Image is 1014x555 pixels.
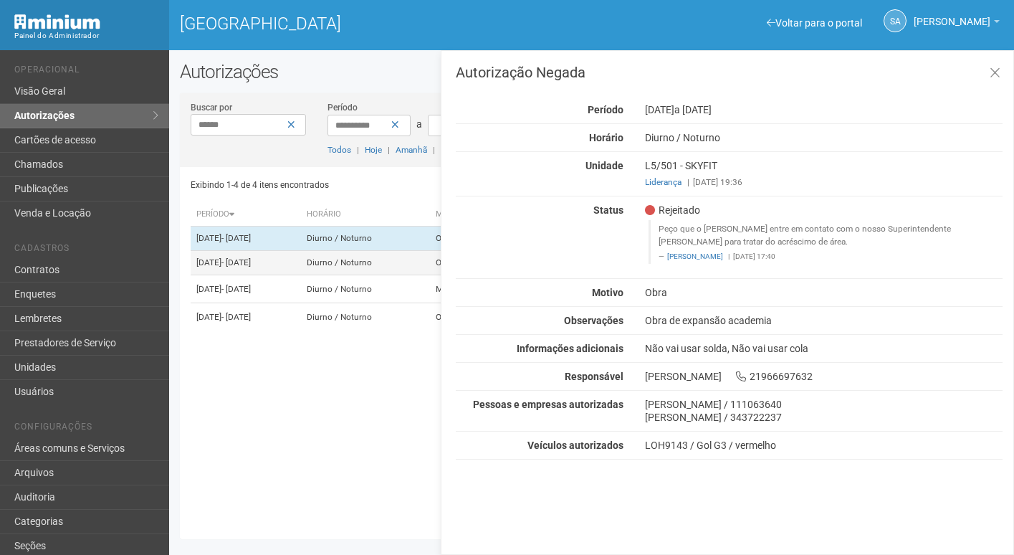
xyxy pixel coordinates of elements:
td: Obra [430,303,529,331]
strong: Horário [589,132,623,143]
td: Diurno / Noturno [301,251,430,275]
strong: Observações [564,315,623,326]
img: Minium [14,14,100,29]
a: Amanhã [396,145,427,155]
a: Voltar para o portal [767,17,862,29]
span: - [DATE] [221,284,251,294]
a: [PERSON_NAME] [667,252,723,260]
li: Operacional [14,65,158,80]
span: - [DATE] [221,257,251,267]
strong: Informações adicionais [517,343,623,354]
div: [PERSON_NAME] / 343722237 [645,411,1003,424]
span: | [728,252,730,260]
td: Diurno / Noturno [301,303,430,331]
span: a [DATE] [674,104,712,115]
h1: [GEOGRAPHIC_DATA] [180,14,581,33]
span: | [433,145,435,155]
strong: Veículos autorizados [527,440,623,451]
span: Rejeitado [645,204,700,217]
div: [PERSON_NAME] / 111063640 [645,398,1003,411]
span: a [416,118,422,130]
div: Não vai usar solda, Não vai usar cola [634,342,1013,355]
div: Obra de expansão academia [634,314,1013,327]
li: Configurações [14,422,158,437]
span: Silvio Anjos [914,2,990,27]
li: Cadastros [14,243,158,258]
span: | [687,177,689,187]
strong: Período [588,104,623,115]
a: [PERSON_NAME] [914,18,1000,29]
h3: Autorização Negada [456,65,1003,80]
a: Liderança [645,177,681,187]
div: L5/501 - SKYFIT [634,159,1013,189]
div: [DATE] [634,103,1013,116]
footer: [DATE] 17:40 [659,252,995,262]
td: [DATE] [191,227,302,251]
h2: Autorizações [180,61,1003,82]
th: Motivo [430,203,529,227]
span: | [388,145,390,155]
label: Período [327,101,358,114]
strong: Unidade [585,160,623,171]
a: SA [884,9,907,32]
td: Manutenção [430,275,529,303]
strong: Status [593,204,623,216]
span: - [DATE] [221,312,251,322]
th: Horário [301,203,430,227]
td: Diurno / Noturno [301,275,430,303]
div: Painel do Administrador [14,29,158,42]
div: Diurno / Noturno [634,131,1013,144]
strong: Motivo [592,287,623,298]
span: - [DATE] [221,233,251,243]
a: Hoje [365,145,382,155]
td: [DATE] [191,303,302,331]
a: Todos [327,145,351,155]
td: [DATE] [191,275,302,303]
th: Período [191,203,302,227]
strong: Pessoas e empresas autorizadas [473,399,623,410]
td: Obra [430,251,529,275]
strong: Responsável [565,371,623,382]
div: Exibindo 1-4 de 4 itens encontrados [191,174,588,196]
label: Buscar por [191,101,232,114]
span: | [357,145,359,155]
div: [DATE] 19:36 [645,176,1003,189]
div: [PERSON_NAME] 21966697632 [634,370,1013,383]
blockquote: Peço que o [PERSON_NAME] entre em contato com o nosso Superintendente [PERSON_NAME] para tratar d... [649,220,1003,264]
div: LOH9143 / Gol G3 / vermelho [645,439,1003,452]
td: Diurno / Noturno [301,227,430,251]
td: Obra [430,227,529,251]
div: Obra [634,286,1013,299]
td: [DATE] [191,251,302,275]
